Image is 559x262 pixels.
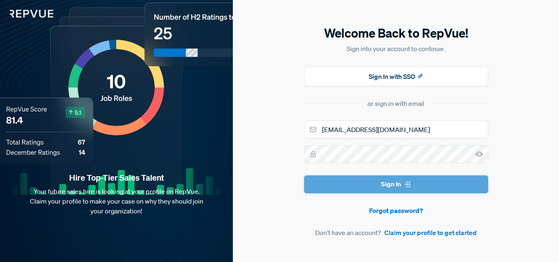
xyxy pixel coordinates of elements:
[384,228,477,237] a: Claim your profile to get started
[367,99,424,108] div: or sign in with email
[13,172,220,183] strong: Hire Top-Tier Sales Talent
[304,44,488,54] p: Sign into your account to continue.
[304,25,488,42] h5: Welcome Back to RepVue!
[304,67,488,86] button: Sign In with SSO
[304,206,488,215] a: Forgot password?
[13,186,220,216] p: Your future sales hire is looking at your profile on RepVue. Claim your profile to make your case...
[304,228,488,237] article: Don't have an account?
[304,121,488,139] input: Email address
